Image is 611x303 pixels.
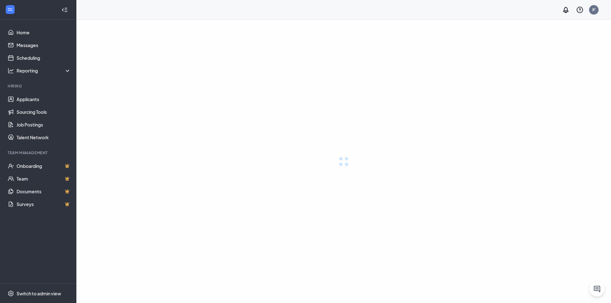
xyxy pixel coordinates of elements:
[17,106,71,118] a: Sourcing Tools
[592,7,595,12] div: IF
[17,26,71,39] a: Home
[17,160,71,172] a: OnboardingCrown
[8,150,70,155] div: Team Management
[61,7,68,13] svg: Collapse
[8,290,14,297] svg: Settings
[562,6,570,14] svg: Notifications
[17,198,71,210] a: SurveysCrown
[589,281,605,297] button: ChatActive
[17,39,71,52] a: Messages
[8,67,14,74] svg: Analysis
[17,185,71,198] a: DocumentsCrown
[17,67,71,74] div: Reporting
[17,52,71,64] a: Scheduling
[576,6,584,14] svg: QuestionInfo
[17,93,71,106] a: Applicants
[17,172,71,185] a: TeamCrown
[7,6,13,13] svg: WorkstreamLogo
[17,290,61,297] div: Switch to admin view
[593,285,601,293] svg: ChatActive
[8,83,70,89] div: Hiring
[17,131,71,144] a: Talent Network
[17,118,71,131] a: Job Postings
